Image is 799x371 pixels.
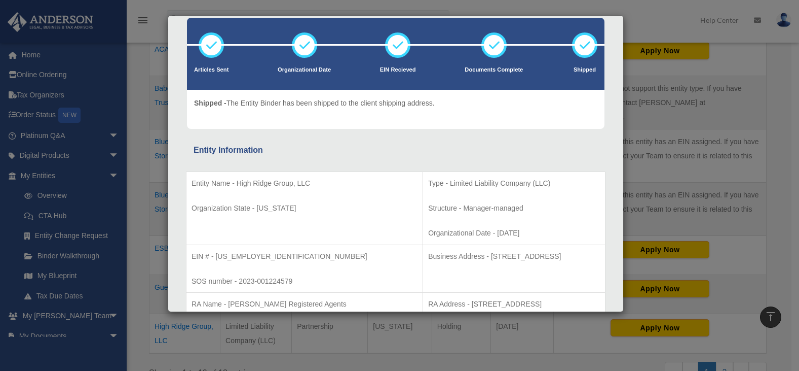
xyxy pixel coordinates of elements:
[192,202,417,215] p: Organization State - [US_STATE]
[428,298,600,311] p: RA Address - [STREET_ADDRESS]
[428,202,600,215] p: Structure - Manager-managed
[194,97,435,110] p: The Entity Binder has been shipped to the client shipping address.
[192,177,417,190] p: Entity Name - High Ridge Group, LLC
[428,227,600,240] p: Organizational Date - [DATE]
[278,65,331,75] p: Organizational Date
[194,99,226,107] span: Shipped -
[572,65,597,75] p: Shipped
[194,65,229,75] p: Articles Sent
[192,298,417,311] p: RA Name - [PERSON_NAME] Registered Agents
[465,65,523,75] p: Documents Complete
[192,250,417,263] p: EIN # - [US_EMPLOYER_IDENTIFICATION_NUMBER]
[194,143,598,157] div: Entity Information
[428,177,600,190] p: Type - Limited Liability Company (LLC)
[428,250,600,263] p: Business Address - [STREET_ADDRESS]
[192,275,417,288] p: SOS number - 2023-001224579
[380,65,416,75] p: EIN Recieved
